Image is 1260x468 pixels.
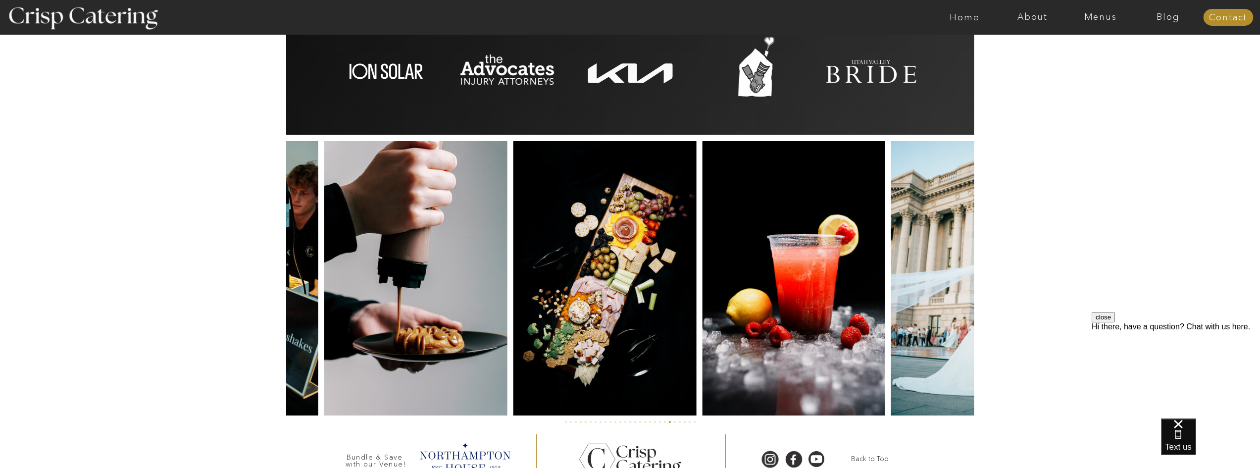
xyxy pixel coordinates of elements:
li: Page dot 1 [565,421,567,423]
a: Back to Top [839,454,902,464]
li: Page dot 2 [570,421,572,423]
iframe: podium webchat widget prompt [1092,312,1260,431]
a: Home [931,12,999,22]
li: Page dot 26 [689,421,691,423]
a: Contact [1203,13,1253,23]
a: About [999,12,1066,22]
iframe: podium webchat widget bubble [1161,418,1260,468]
a: Menus [1066,12,1134,22]
a: Blog [1134,12,1202,22]
h3: Bundle & Save with our Venue! [342,454,410,463]
li: Page dot 27 [694,421,696,423]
